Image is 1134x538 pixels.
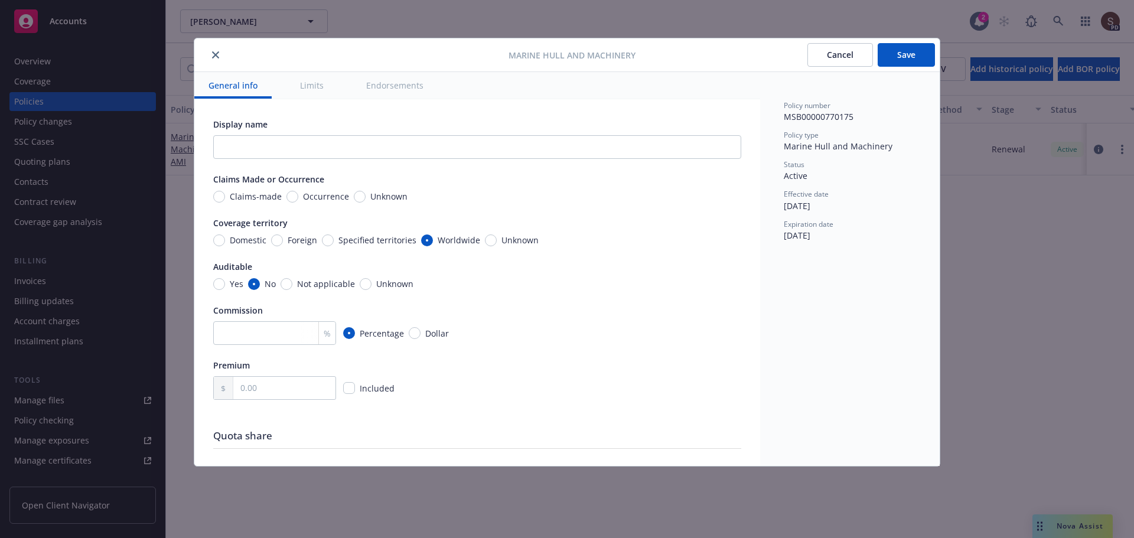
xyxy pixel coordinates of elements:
[343,327,355,339] input: Percentage
[360,383,395,394] span: Included
[213,428,741,444] div: Quota share
[376,278,413,290] span: Unknown
[281,278,292,290] input: Not applicable
[297,278,355,290] span: Not applicable
[213,261,252,272] span: Auditable
[286,72,338,99] button: Limits
[784,111,853,122] span: MSB00000770175
[338,234,416,246] span: Specified territories
[194,72,272,99] button: General info
[213,305,263,316] span: Commission
[213,119,268,130] span: Display name
[784,130,819,140] span: Policy type
[230,278,243,290] span: Yes
[438,234,480,246] span: Worldwide
[286,191,298,203] input: Occurrence
[213,464,359,475] span: Lead Carrier/Lead Lines of Coverage
[807,43,873,67] button: Cancel
[288,234,317,246] span: Foreign
[265,278,276,290] span: No
[509,49,636,61] span: Marine Hull and Machinery
[784,219,833,229] span: Expiration date
[784,159,804,169] span: Status
[213,174,324,185] span: Claims Made or Occurrence
[421,234,433,246] input: Worldwide
[324,327,331,340] span: %
[248,278,260,290] input: No
[352,72,438,99] button: Endorsements
[213,191,225,203] input: Claims-made
[230,234,266,246] span: Domestic
[485,234,497,246] input: Unknown
[354,191,366,203] input: Unknown
[784,170,807,181] span: Active
[213,217,288,229] span: Coverage territory
[230,190,282,203] span: Claims-made
[784,230,810,241] span: [DATE]
[208,48,223,62] button: close
[303,190,349,203] span: Occurrence
[878,43,935,67] button: Save
[370,190,408,203] span: Unknown
[425,327,449,340] span: Dollar
[501,234,539,246] span: Unknown
[213,234,225,246] input: Domestic
[233,377,335,399] input: 0.00
[213,360,250,371] span: Premium
[784,189,829,199] span: Effective date
[360,327,404,340] span: Percentage
[271,234,283,246] input: Foreign
[322,234,334,246] input: Specified territories
[784,141,892,152] span: Marine Hull and Machinery
[409,327,421,339] input: Dollar
[360,278,372,290] input: Unknown
[784,200,810,211] span: [DATE]
[784,100,830,110] span: Policy number
[213,278,225,290] input: Yes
